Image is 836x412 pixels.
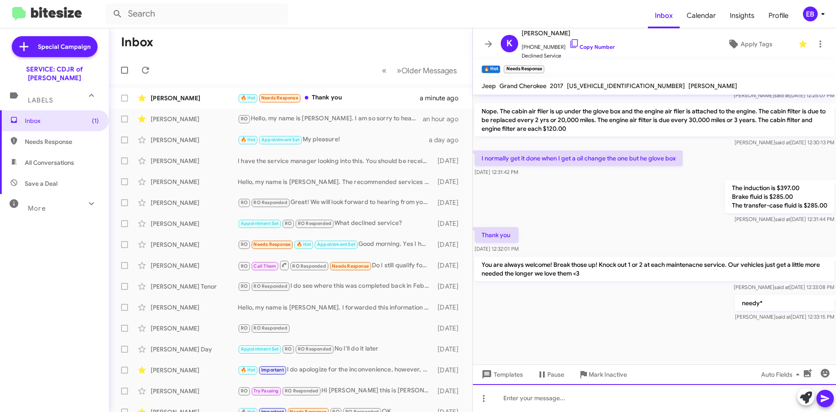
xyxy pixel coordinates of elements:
div: No I'll do it later [238,344,433,354]
div: [PERSON_NAME] Tenor [151,282,238,291]
span: Appointment Set [241,221,279,226]
span: said at [774,92,789,99]
span: RO [285,346,292,352]
span: RO [241,200,248,205]
span: Important [261,367,284,373]
div: I do apologize for the inconvenience, however, diagnostics would have to be dropped off m-f. [238,365,433,375]
span: 🔥 Hot [297,242,311,247]
div: [DATE] [433,240,465,249]
a: Special Campaign [12,36,98,57]
span: RO [241,388,248,394]
span: Call Them [253,263,276,269]
div: [PERSON_NAME] [151,94,238,102]
span: [US_VEHICLE_IDENTIFICATION_NUMBER] [567,82,685,90]
span: Save a Deal [25,179,57,188]
span: RO [241,283,248,289]
span: 🔥 Hot [241,137,256,143]
span: [PERSON_NAME] [DATE] 12:33:08 PM [734,284,834,290]
span: Auto Fields [761,367,803,382]
div: My pleasure! [238,135,429,145]
span: Needs Response [253,242,290,247]
span: RO [241,116,248,122]
span: Needs Response [332,263,369,269]
span: Needs Response [25,137,99,146]
button: Auto Fields [754,367,810,382]
div: [DATE] [433,157,465,165]
span: 2017 [550,82,563,90]
div: [PERSON_NAME] [151,177,238,186]
button: Mark Inactive [571,367,634,382]
div: [PERSON_NAME] [151,240,238,249]
div: [DATE] [433,261,465,270]
span: Special Campaign [38,42,91,51]
span: RO Responded [285,388,318,394]
p: The induction is $397.00 Brake fluid is $285.00 The transfer-case fluid is $285.00 [725,180,834,213]
div: [PERSON_NAME] [151,136,238,144]
span: Inbox [25,116,99,125]
span: Inbox [648,3,680,28]
span: All Conversations [25,158,74,167]
span: « [382,65,387,76]
span: RO Responded [253,283,287,289]
span: Declined Service [522,51,615,60]
span: Mark Inactive [589,367,627,382]
span: [PERSON_NAME] [DATE] 12:30:13 PM [735,139,834,146]
span: Templates [480,367,523,382]
span: Appointment Set [317,242,355,247]
div: Hello, my name is [PERSON_NAME]. I am so sorry to hear this. I am going to forward this informati... [238,114,423,124]
button: EB [796,7,826,21]
button: Apply Tags [705,36,794,52]
span: RO [285,221,292,226]
div: [PERSON_NAME] Day [151,345,238,354]
span: » [397,65,401,76]
span: said at [775,139,790,146]
input: Search [105,3,288,24]
div: Do I still qualify for a 10% discount? [238,260,433,271]
div: [DATE] [433,198,465,207]
span: [DATE] 12:31:42 PM [475,169,518,175]
span: [PERSON_NAME] [DATE] 12:33:15 PM [735,313,834,320]
a: Profile [762,3,796,28]
div: [PERSON_NAME] [151,324,238,333]
button: Previous [377,61,392,79]
div: a day ago [429,136,465,144]
span: 🔥 Hot [241,95,256,101]
span: K [506,37,512,51]
span: Jeep [482,82,496,90]
div: Hi [PERSON_NAME] this is [PERSON_NAME], Service Manager at Ourisman CDJR of [PERSON_NAME]. Just w... [238,386,433,396]
span: Pause [547,367,564,382]
span: RO [241,263,248,269]
div: I do see where this was completed back in February. I would disregard the message. I am not sure ... [238,281,433,291]
span: RO Responded [253,200,287,205]
span: Apply Tags [741,36,772,52]
div: What declined service? [238,218,433,228]
small: 🔥 Hot [482,65,500,73]
span: said at [775,216,790,222]
span: More [28,204,46,212]
span: said at [775,313,791,320]
div: [PERSON_NAME] [151,387,238,395]
span: [DATE] 12:32:01 PM [475,245,519,252]
span: Needs Response [261,95,298,101]
div: an hour ago [423,115,465,123]
span: [PERSON_NAME] [522,28,615,38]
span: said at [774,284,789,290]
div: I have the service manager looking into this. You should be receiving a call shortly to discuss t... [238,157,433,165]
div: [PERSON_NAME] [151,115,238,123]
span: [PERSON_NAME] [DATE] 12:25:07 PM [734,92,834,99]
span: [PERSON_NAME] [688,82,737,90]
p: You are always welcome! Break those up! Knock out 1 or 2 at each maintenacne service. Our vehicle... [475,257,834,281]
div: [PERSON_NAME] [151,303,238,312]
div: [DATE] [433,345,465,354]
div: [PERSON_NAME] [151,261,238,270]
span: Calendar [680,3,723,28]
span: (1) [92,116,99,125]
p: Nope. The cabin air filer is up under the glove box and the engine air filer is attached to the e... [475,103,834,136]
div: [DATE] [433,219,465,228]
div: a minute ago [420,94,465,102]
div: Thank you [238,93,420,103]
button: Pause [530,367,571,382]
div: [DATE] [433,387,465,395]
span: [PERSON_NAME] [DATE] 12:31:44 PM [735,216,834,222]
